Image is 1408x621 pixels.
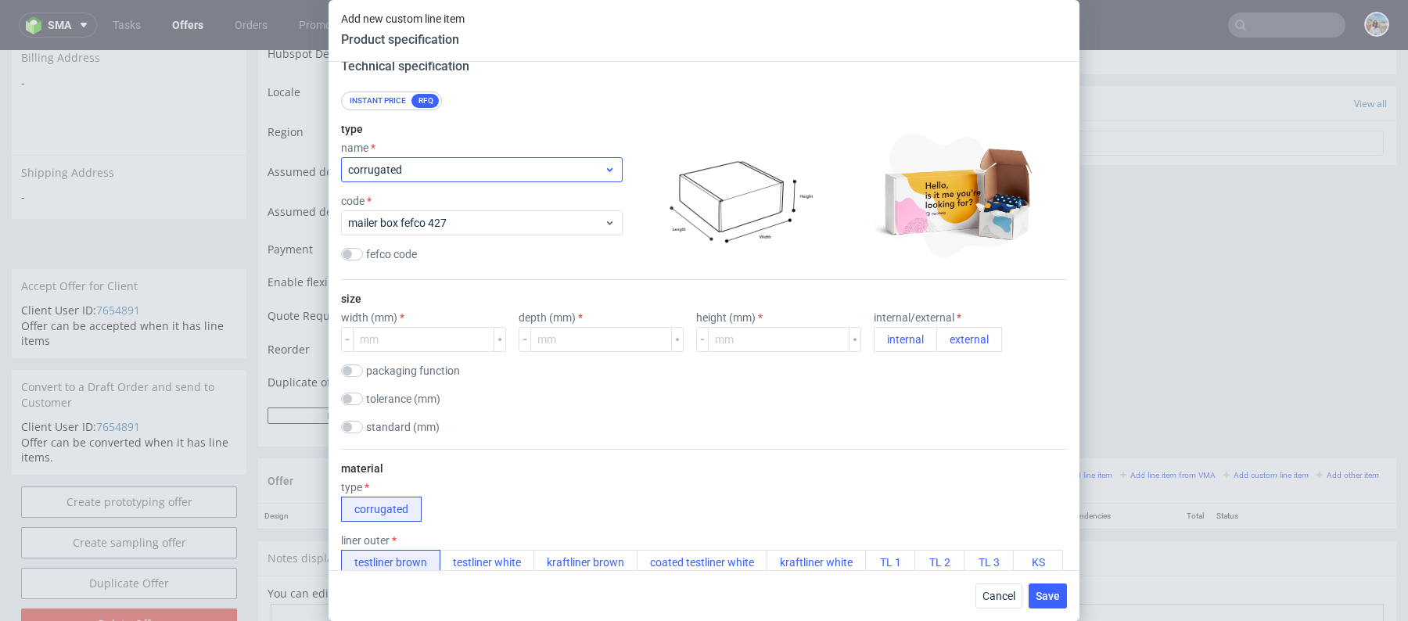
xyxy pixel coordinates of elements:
[696,311,763,324] label: height (mm)
[96,369,140,384] a: 7654891
[975,583,1022,608] button: Cancel
[12,219,246,253] div: Accept Offer for Client
[258,454,373,479] th: Design
[268,27,483,67] td: Locale
[861,117,1054,273] img: corrugated--mailer-box--photo-min.jpg
[629,127,848,264] img: corrugated--mailer-box--infographic.png
[1040,421,1112,429] small: Add PIM line item
[851,81,1384,106] input: Type to create new task
[268,67,483,107] td: Region
[436,454,539,479] th: Name
[21,369,237,385] p: Client User ID:
[21,139,237,155] span: -
[1354,47,1387,60] a: View all
[12,253,246,308] div: Offer can be accepted when it has line items
[366,393,440,405] label: tolerance (mm)
[417,536,472,551] a: markdown
[982,590,1015,601] span: Cancel
[366,248,417,260] label: fefco code
[637,550,767,575] button: coated testliner white
[366,364,460,377] label: packaging function
[1120,421,1216,429] small: Add line item from VMA
[348,162,604,178] span: corrugated
[936,327,1002,352] button: external
[341,311,404,324] label: width (mm)
[924,454,1117,479] th: Dependencies
[789,454,924,479] th: Net Total
[341,293,361,305] label: size
[1036,590,1060,601] span: Save
[412,94,440,108] div: RFQ
[767,550,866,575] button: kraftliner white
[1210,454,1318,479] th: Status
[519,311,583,324] label: depth (mm)
[268,222,483,253] td: Enable flexible payments
[341,59,469,74] span: Technical specification
[533,550,638,575] button: kraftliner brown
[341,497,422,522] button: corrugated
[12,369,246,425] div: Offer can be converted when it has line items.
[21,477,237,508] a: Create sampling offer
[341,31,465,48] header: Product specification
[268,289,483,320] td: Reorder
[373,454,436,479] th: ID
[440,550,534,575] button: testliner white
[96,253,140,267] a: 7654891
[12,320,246,369] div: Convert to a Draft Order and send to Customer
[21,436,237,468] a: Create prototyping offer
[405,226,418,239] img: Hokodo
[21,253,237,268] p: Client User ID:
[874,311,961,324] label: internal/external
[498,321,796,343] input: Only numbers
[343,94,412,108] div: Instant price
[341,142,375,154] label: name
[21,518,237,549] a: Duplicate Offer
[21,558,237,590] input: Delete Offer
[341,550,440,575] button: testliner brown
[258,491,1396,526] div: Notes displayed below the Offer
[1029,583,1067,608] button: Save
[540,454,652,479] th: Quant.
[268,357,460,374] button: Force CRM resync
[865,550,915,575] button: TL 1
[341,462,383,475] label: material
[268,107,483,147] td: Assumed delivery country
[964,550,1014,575] button: TL 3
[487,188,806,210] button: Single payment (default)
[268,187,483,222] td: Payment
[268,425,293,437] span: Offer
[341,195,372,207] label: code
[1117,454,1210,479] th: Total
[341,13,465,25] span: Add new custom line item
[652,454,789,479] th: Unit Price
[848,45,877,61] span: Tasks
[708,327,849,352] input: mm
[353,327,494,352] input: mm
[1316,421,1379,429] small: Add other item
[366,421,440,433] label: standard (mm)
[722,357,806,374] input: Save
[268,147,483,187] td: Assumed delivery zipcode
[1013,550,1063,575] button: KS
[341,534,397,547] label: liner outer
[1223,421,1309,429] small: Add custom line item
[914,550,964,575] button: TL 2
[874,327,937,352] button: internal
[530,327,672,352] input: mm
[348,215,604,231] span: mailer box fefco 427
[268,319,483,356] td: Duplicate of (Offer ID)
[268,253,483,289] td: Quote Request ID
[12,105,246,140] div: Shipping Address
[341,123,363,135] label: type
[21,25,237,41] span: -
[341,481,369,494] label: type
